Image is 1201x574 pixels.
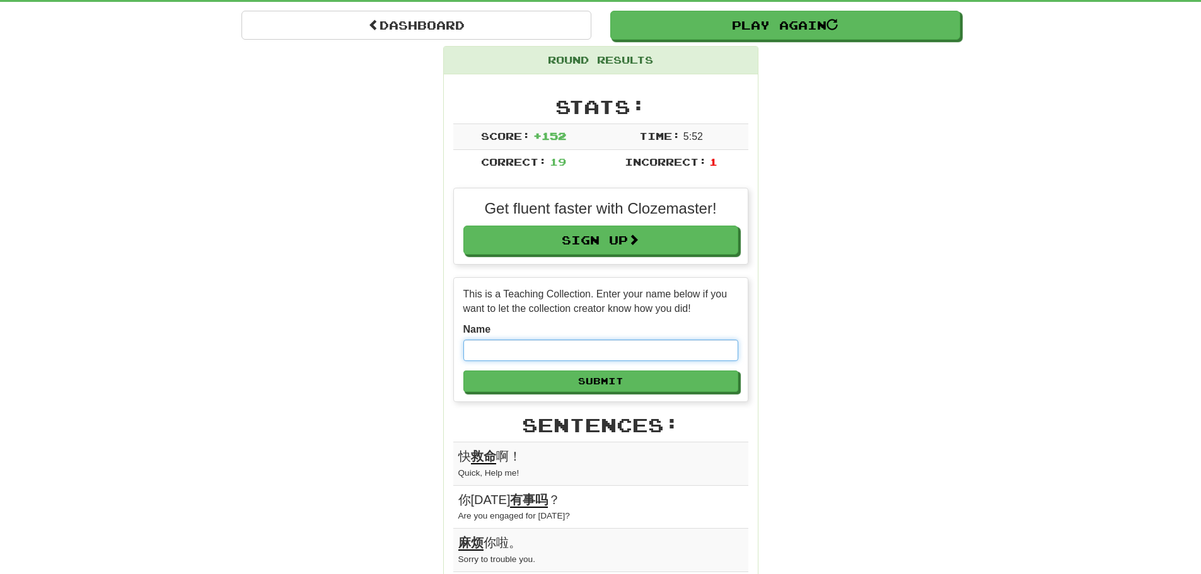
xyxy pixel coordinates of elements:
small: Are you engaged for [DATE]? [458,511,570,520]
span: 你啦。 [458,536,521,551]
span: 你[DATE] ？ [458,493,561,508]
u: 有事吗 [510,493,548,508]
h2: Stats: [453,96,748,117]
span: 5 : 52 [683,131,703,142]
span: + 152 [533,130,566,142]
span: 19 [550,156,566,168]
a: Sign Up [463,226,738,255]
h2: Sentences: [453,415,748,435]
p: Get fluent faster with Clozemaster! [463,198,738,219]
span: Incorrect: [625,156,707,168]
p: This is a Teaching Collection. Enter your name below if you want to let the collection creator kn... [463,287,738,316]
button: Submit [463,370,738,392]
u: 麻烦 [458,536,484,551]
a: Play Again [610,11,960,40]
span: Correct: [481,156,547,168]
label: Name [463,323,491,337]
small: Sorry to trouble you. [458,554,535,564]
span: 1 [709,156,717,168]
span: Time: [639,130,680,142]
small: Quick, Help me! [458,468,519,478]
span: Score: [481,130,530,142]
u: 救命 [471,449,496,464]
span: 快 啊！ [458,449,521,464]
div: Round Results [444,47,758,74]
a: Dashboard [241,11,591,40]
